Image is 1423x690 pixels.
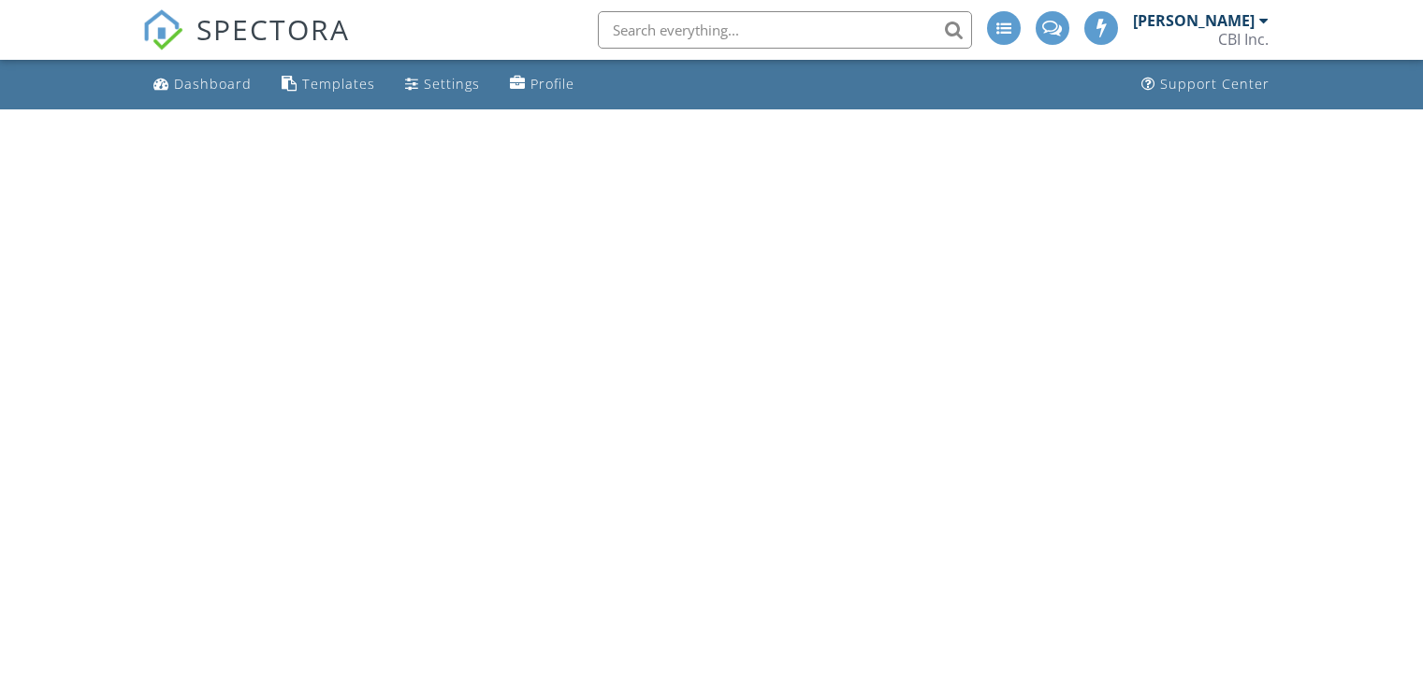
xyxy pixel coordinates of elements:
a: Support Center [1134,67,1277,102]
a: Profile [502,67,582,102]
a: Settings [398,67,487,102]
div: [PERSON_NAME] [1133,11,1255,30]
img: The Best Home Inspection Software - Spectora [142,9,183,50]
a: SPECTORA [142,25,350,65]
div: CBI Inc. [1218,30,1269,49]
div: Profile [530,75,574,93]
a: Dashboard [146,67,259,102]
div: Templates [302,75,375,93]
div: Dashboard [174,75,252,93]
a: Templates [274,67,383,102]
input: Search everything... [598,11,972,49]
span: SPECTORA [196,9,350,49]
div: Support Center [1160,75,1270,93]
div: Settings [424,75,480,93]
